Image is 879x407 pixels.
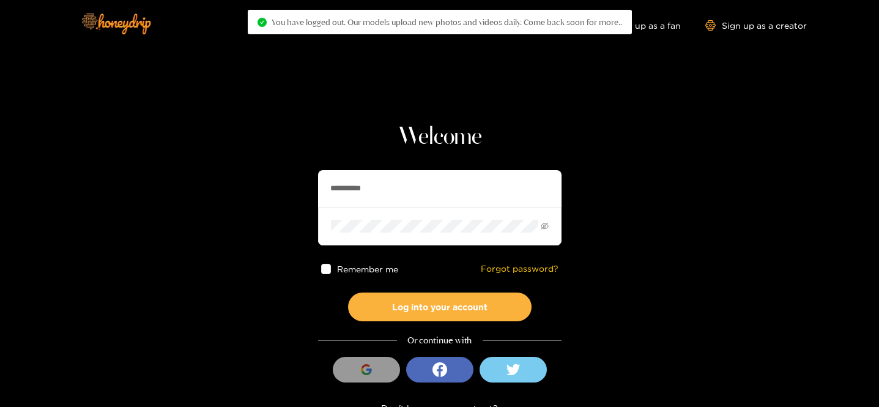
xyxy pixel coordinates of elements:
[597,20,681,31] a: Sign up as a fan
[337,264,398,274] span: Remember me
[272,17,622,27] span: You have logged out. Our models upload new photos and videos daily. Come back soon for more..
[318,334,562,348] div: Or continue with
[705,20,807,31] a: Sign up as a creator
[481,264,558,274] a: Forgot password?
[541,222,549,230] span: eye-invisible
[318,122,562,152] h1: Welcome
[258,18,267,27] span: check-circle
[348,293,532,321] button: Log into your account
